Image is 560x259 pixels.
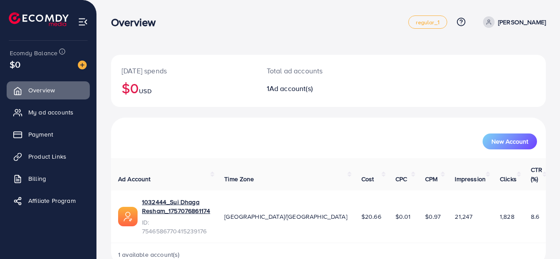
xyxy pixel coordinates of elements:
[455,175,486,183] span: Impression
[269,84,313,93] span: Ad account(s)
[455,212,472,221] span: 21,247
[425,175,437,183] span: CPM
[28,196,76,205] span: Affiliate Program
[28,86,55,95] span: Overview
[224,175,254,183] span: Time Zone
[28,152,66,161] span: Product Links
[28,130,53,139] span: Payment
[425,212,441,221] span: $0.97
[28,174,46,183] span: Billing
[491,138,528,145] span: New Account
[7,170,90,187] a: Billing
[361,212,381,221] span: $20.66
[395,212,411,221] span: $0.01
[10,49,58,57] span: Ecomdy Balance
[522,219,553,252] iframe: Chat
[483,133,537,149] button: New Account
[7,103,90,121] a: My ad accounts
[500,212,514,221] span: 1,828
[498,17,546,27] p: [PERSON_NAME]
[267,84,354,93] h2: 1
[7,192,90,209] a: Affiliate Program
[118,175,151,183] span: Ad Account
[267,65,354,76] p: Total ad accounts
[416,19,439,25] span: regular_1
[142,198,210,216] a: 1032444_Sui Dhaga Resham_1757076861174
[10,58,20,71] span: $0
[139,87,151,95] span: USD
[122,80,245,96] h2: $0
[118,250,180,259] span: 1 available account(s)
[28,108,73,117] span: My ad accounts
[7,126,90,143] a: Payment
[78,17,88,27] img: menu
[78,61,87,69] img: image
[395,175,407,183] span: CPC
[142,218,210,236] span: ID: 7546586770415239176
[111,16,163,29] h3: Overview
[122,65,245,76] p: [DATE] spends
[479,16,546,28] a: [PERSON_NAME]
[224,212,347,221] span: [GEOGRAPHIC_DATA]/[GEOGRAPHIC_DATA]
[7,148,90,165] a: Product Links
[408,15,447,29] a: regular_1
[361,175,374,183] span: Cost
[7,81,90,99] a: Overview
[9,12,69,26] img: logo
[531,212,539,221] span: 8.6
[531,165,542,183] span: CTR (%)
[500,175,517,183] span: Clicks
[118,207,138,226] img: ic-ads-acc.e4c84228.svg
